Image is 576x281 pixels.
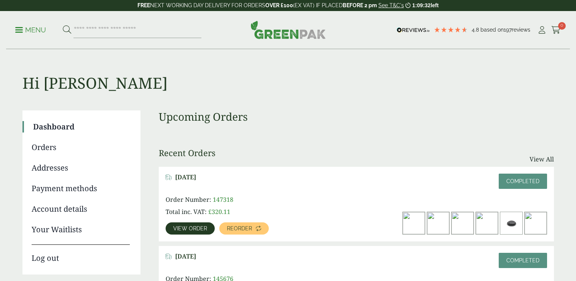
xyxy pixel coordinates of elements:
[22,49,554,92] h1: Hi [PERSON_NAME]
[208,208,212,216] span: £
[506,257,539,263] span: Completed
[427,212,449,234] img: douwe-egberts-white-1_2-300x200.jpg
[32,142,130,153] a: Orders
[15,26,46,33] a: Menu
[166,195,211,204] span: Order Number:
[32,224,130,235] a: Your Waitlists
[213,195,233,204] span: 147318
[378,2,404,8] a: See T&C's
[159,148,215,158] h3: Recent Orders
[32,203,130,215] a: Account details
[452,212,474,234] img: bovril-1_2-300x200.jpg
[175,253,196,260] span: [DATE]
[32,244,130,264] a: Log out
[173,226,207,231] span: View order
[551,26,561,34] i: Cart
[412,2,431,8] span: 1:09:32
[159,110,554,123] h3: Upcoming Orders
[265,2,293,8] strong: OVER £100
[208,208,230,216] bdi: 320.11
[431,2,439,8] span: left
[33,121,130,133] a: Dashboard
[530,155,554,164] a: View All
[32,183,130,194] a: Payment methods
[137,2,150,8] strong: FREE
[525,212,547,234] img: download-1-300x200.jpg
[32,162,130,174] a: Addresses
[175,174,196,181] span: [DATE]
[480,27,504,33] span: Based on
[500,212,522,234] img: 12-16oz-Black-Sip-Lid-300x200.jpg
[512,27,530,33] span: reviews
[227,226,252,231] span: Reorder
[537,26,547,34] i: My Account
[397,27,430,33] img: REVIEWS.io
[551,24,561,36] a: 0
[343,2,377,8] strong: BEFORE 2 pm
[166,208,207,216] span: Total inc. VAT:
[15,26,46,35] p: Menu
[403,212,425,234] img: Cadbury-1-300x200.jpg
[166,222,215,235] a: View order
[434,26,468,33] div: 4.79 Stars
[506,178,539,184] span: Completed
[219,222,269,235] a: Reorder
[476,212,498,234] img: Douwe-Egberts-Cappuccino-1-300x200.jpg
[472,27,480,33] span: 4.8
[251,21,326,39] img: GreenPak Supplies
[558,22,566,30] span: 0
[504,27,512,33] span: 197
